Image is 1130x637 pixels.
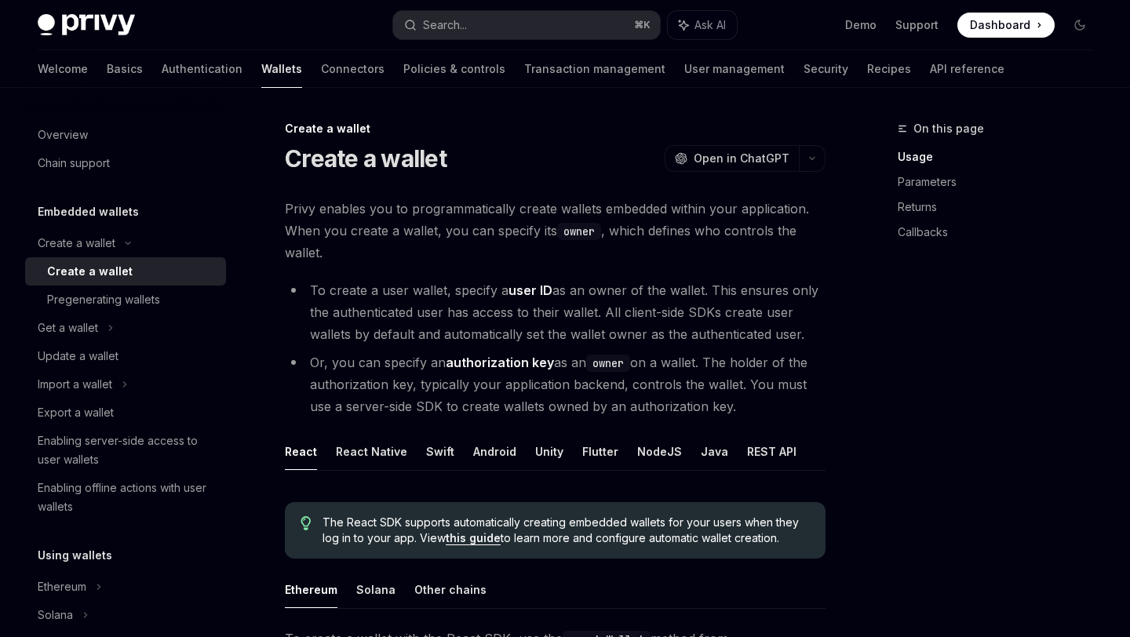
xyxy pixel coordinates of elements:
code: owner [557,223,601,240]
a: Enabling offline actions with user wallets [25,474,226,521]
a: Demo [845,17,877,33]
a: this guide [446,531,501,545]
button: Flutter [582,433,618,470]
span: On this page [913,119,984,138]
a: Policies & controls [403,50,505,88]
a: Parameters [898,169,1105,195]
a: Wallets [261,50,302,88]
a: Support [895,17,939,33]
button: Swift [426,433,454,470]
h5: Embedded wallets [38,202,139,221]
h5: Using wallets [38,546,112,565]
div: Update a wallet [38,347,118,366]
span: Ask AI [694,17,726,33]
a: Callbacks [898,220,1105,245]
span: Privy enables you to programmatically create wallets embedded within your application. When you c... [285,198,826,264]
button: Toggle dark mode [1067,13,1092,38]
a: Authentication [162,50,242,88]
a: Recipes [867,50,911,88]
button: Open in ChatGPT [665,145,799,172]
button: Search...⌘K [393,11,659,39]
button: REST API [747,433,796,470]
li: To create a user wallet, specify a as an owner of the wallet. This ensures only the authenticated... [285,279,826,345]
a: Transaction management [524,50,665,88]
a: Usage [898,144,1105,169]
span: ⌘ K [634,19,651,31]
button: Unity [535,433,563,470]
img: dark logo [38,14,135,36]
div: Overview [38,126,88,144]
a: Enabling server-side access to user wallets [25,427,226,474]
button: React Native [336,433,407,470]
h1: Create a wallet [285,144,447,173]
strong: authorization key [446,355,554,370]
a: Basics [107,50,143,88]
div: Create a wallet [38,234,115,253]
a: Returns [898,195,1105,220]
button: Ethereum [285,571,337,608]
strong: user ID [508,282,552,298]
a: Security [804,50,848,88]
a: Connectors [321,50,385,88]
a: Overview [25,121,226,149]
div: Solana [38,606,73,624]
div: Create a wallet [285,121,826,136]
div: Create a wallet [47,262,133,281]
div: Enabling server-side access to user wallets [38,431,217,469]
span: Dashboard [970,17,1030,33]
a: Welcome [38,50,88,88]
div: Import a wallet [38,375,112,394]
div: Export a wallet [38,403,114,422]
a: Dashboard [957,13,1055,38]
div: Search... [423,16,467,35]
button: Java [701,433,728,470]
span: Open in ChatGPT [694,151,789,166]
div: Ethereum [38,577,86,596]
a: Export a wallet [25,399,226,427]
span: The React SDK supports automatically creating embedded wallets for your users when they log in to... [323,515,810,546]
a: Create a wallet [25,257,226,286]
button: React [285,433,317,470]
a: Update a wallet [25,342,226,370]
button: Other chains [414,571,487,608]
li: Or, you can specify an as an on a wallet. The holder of the authorization key, typically your app... [285,351,826,417]
a: User management [684,50,785,88]
a: Pregenerating wallets [25,286,226,314]
button: NodeJS [637,433,682,470]
button: Ask AI [668,11,737,39]
div: Chain support [38,154,110,173]
a: API reference [930,50,1004,88]
code: owner [586,355,630,372]
div: Get a wallet [38,318,98,337]
a: Chain support [25,149,226,177]
svg: Tip [301,516,312,530]
div: Enabling offline actions with user wallets [38,479,217,516]
div: Pregenerating wallets [47,290,160,309]
button: Android [473,433,516,470]
button: Solana [356,571,395,608]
